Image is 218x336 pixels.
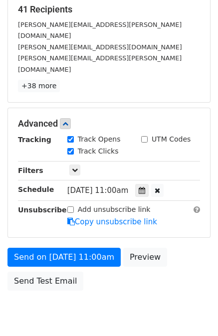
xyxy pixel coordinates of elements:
[18,206,67,214] strong: Unsubscribe
[123,248,167,267] a: Preview
[78,134,121,145] label: Track Opens
[152,134,191,145] label: UTM Codes
[168,288,218,336] iframe: Chat Widget
[7,272,83,291] a: Send Test Email
[18,118,200,129] h5: Advanced
[18,136,51,144] strong: Tracking
[78,204,151,215] label: Add unsubscribe link
[18,4,200,15] h5: 41 Recipients
[18,21,182,40] small: [PERSON_NAME][EMAIL_ADDRESS][PERSON_NAME][DOMAIN_NAME]
[18,43,182,51] small: [PERSON_NAME][EMAIL_ADDRESS][DOMAIN_NAME]
[78,146,119,157] label: Track Clicks
[18,80,60,92] a: +38 more
[18,167,43,174] strong: Filters
[67,186,129,195] span: [DATE] 11:00am
[7,248,121,267] a: Send on [DATE] 11:00am
[18,54,182,73] small: [PERSON_NAME][EMAIL_ADDRESS][PERSON_NAME][DOMAIN_NAME]
[18,185,54,193] strong: Schedule
[67,217,157,226] a: Copy unsubscribe link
